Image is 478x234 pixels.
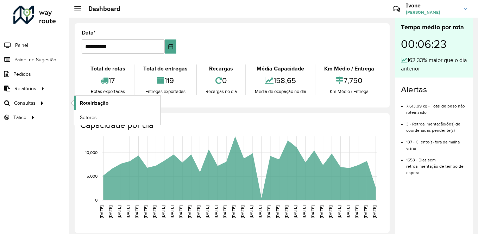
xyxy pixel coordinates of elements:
text: [DATE] [310,205,315,218]
text: [DATE] [266,205,271,218]
text: [DATE] [249,205,253,218]
span: Tático [13,114,26,121]
div: 7,750 [317,73,381,88]
div: Entregas exportadas [136,88,194,95]
text: [DATE] [178,205,183,218]
h3: Ivone [406,2,459,9]
span: Relatórios [14,85,36,92]
div: Km Médio / Entrega [317,64,381,73]
text: [DATE] [328,205,333,218]
div: Km Médio / Entrega [317,88,381,95]
text: [DATE] [319,205,324,218]
text: [DATE] [302,205,306,218]
text: [DATE] [231,205,236,218]
text: 10,000 [85,150,98,155]
div: Rotas exportadas [83,88,132,95]
div: Total de rotas [83,64,132,73]
text: [DATE] [214,205,218,218]
text: [DATE] [99,205,104,218]
div: 162,33% maior que o dia anterior [401,56,467,73]
text: [DATE] [346,205,350,218]
text: [DATE] [284,205,289,218]
li: 1653 - Dias sem retroalimentação de tempo de espera [406,152,467,176]
text: [DATE] [187,205,192,218]
span: Pedidos [13,70,31,78]
div: Recargas no dia [199,88,244,95]
div: 00:06:23 [401,32,467,56]
li: 137 - Cliente(s) fora da malha viária [406,134,467,152]
span: Painel [15,42,28,49]
text: 5,000 [87,174,98,179]
text: [DATE] [126,205,130,218]
text: [DATE] [354,205,359,218]
div: Média Capacidade [248,64,313,73]
div: Recargas [199,64,244,73]
text: [DATE] [205,205,209,218]
text: [DATE] [363,205,368,218]
text: [DATE] [152,205,157,218]
text: [DATE] [293,205,297,218]
a: Contato Rápido [389,1,404,17]
span: Roteirização [80,99,108,107]
text: [DATE] [170,205,174,218]
text: 0 [95,198,98,202]
text: [DATE] [161,205,165,218]
text: [DATE] [275,205,280,218]
text: [DATE] [117,205,121,218]
text: [DATE] [258,205,262,218]
text: [DATE] [143,205,148,218]
h4: Capacidade por dia [80,120,383,130]
div: 158,65 [248,73,313,88]
a: Roteirização [74,96,161,110]
div: 119 [136,73,194,88]
a: Setores [74,110,161,124]
div: 17 [83,73,132,88]
li: 7.613,99 kg - Total de peso não roteirizado [406,98,467,116]
div: Total de entregas [136,64,194,73]
div: Tempo médio por rota [401,23,467,32]
text: [DATE] [240,205,245,218]
text: [DATE] [337,205,341,218]
h4: Alertas [401,85,467,95]
span: Painel de Sugestão [14,56,56,63]
button: Choose Date [165,39,176,54]
li: 3 - Retroalimentação(ões) de coordenadas pendente(s) [406,116,467,134]
label: Data [82,29,96,37]
text: [DATE] [108,205,113,218]
span: Consultas [14,99,36,107]
div: Média de ocupação no dia [248,88,313,95]
text: [DATE] [372,205,377,218]
text: [DATE] [196,205,201,218]
text: [DATE] [134,205,139,218]
div: 0 [199,73,244,88]
h2: Dashboard [81,5,120,13]
span: Setores [80,114,97,121]
span: [PERSON_NAME] [406,9,459,16]
text: [DATE] [222,205,227,218]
